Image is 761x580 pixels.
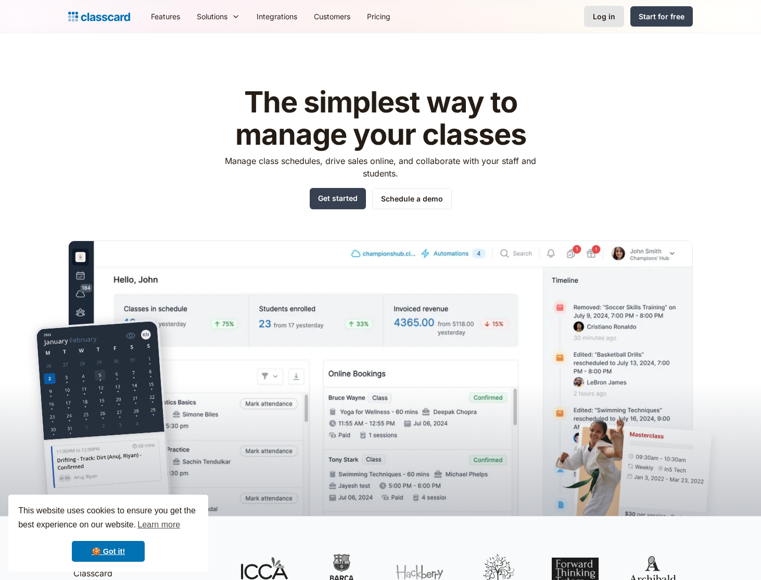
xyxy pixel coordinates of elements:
a: Start for free [630,6,693,27]
a: Get started [310,188,366,209]
a: Integrations [248,5,306,28]
p: Manage class schedules, drive sales online, and collaborate with your staff and students. [215,155,546,180]
div: cookieconsent [8,495,208,572]
a: dismiss cookie message [72,541,145,562]
div: Log in [593,11,615,22]
span: This website uses cookies to ensure you get the best experience on our website. [18,505,198,533]
h1: The simplest way to manage your classes [215,86,546,150]
a: learn more about cookies [136,517,182,533]
a: Features [143,5,188,28]
a: Log in [584,6,624,27]
a: home [68,9,130,24]
div: Start for free [639,11,684,22]
a: Pricing [359,5,399,28]
div: Solutions [197,11,227,22]
a: Customers [306,5,359,28]
div: Solutions [188,5,248,28]
a: Schedule a demo [372,188,452,209]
